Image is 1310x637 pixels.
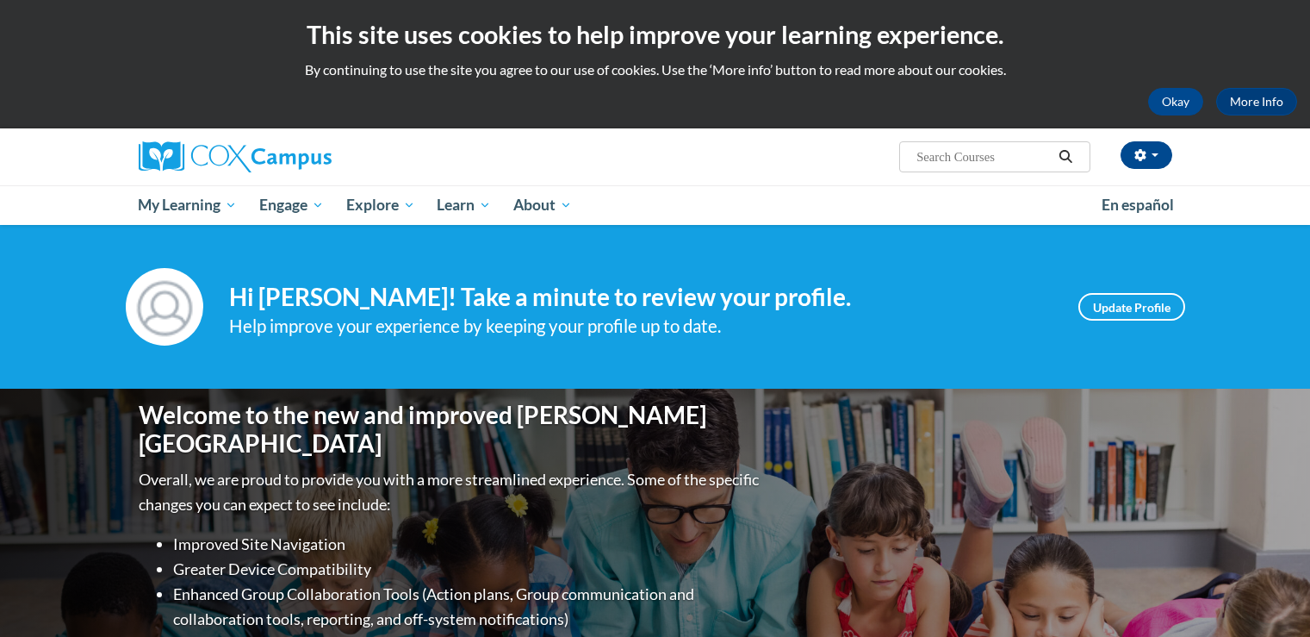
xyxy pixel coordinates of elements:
[173,557,763,582] li: Greater Device Compatibility
[425,185,502,225] a: Learn
[1241,568,1296,623] iframe: Button to launch messaging window
[13,60,1297,79] p: By continuing to use the site you agree to our use of cookies. Use the ‘More info’ button to read...
[1102,196,1174,214] span: En español
[139,401,763,459] h1: Welcome to the new and improved [PERSON_NAME][GEOGRAPHIC_DATA]
[346,195,415,215] span: Explore
[229,283,1052,312] h4: Hi [PERSON_NAME]! Take a minute to review your profile.
[335,185,426,225] a: Explore
[139,141,466,172] a: Cox Campus
[138,195,237,215] span: My Learning
[139,467,763,517] p: Overall, we are proud to provide you with a more streamlined experience. Some of the specific cha...
[127,185,249,225] a: My Learning
[139,141,332,172] img: Cox Campus
[1121,141,1172,169] button: Account Settings
[13,17,1297,52] h2: This site uses cookies to help improve your learning experience.
[113,185,1198,225] div: Main menu
[915,147,1052,167] input: Search Courses
[259,195,324,215] span: Engage
[1052,147,1078,167] button: Search
[248,185,335,225] a: Engage
[229,312,1052,340] div: Help improve your experience by keeping your profile up to date.
[513,195,572,215] span: About
[1078,293,1185,321] a: Update Profile
[173,532,763,557] li: Improved Site Navigation
[1148,88,1203,116] button: Okay
[1090,187,1185,223] a: En español
[173,582,763,632] li: Enhanced Group Collaboration Tools (Action plans, Group communication and collaboration tools, re...
[502,185,583,225] a: About
[126,268,203,346] img: Profile Image
[1216,88,1297,116] a: More Info
[437,195,491,215] span: Learn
